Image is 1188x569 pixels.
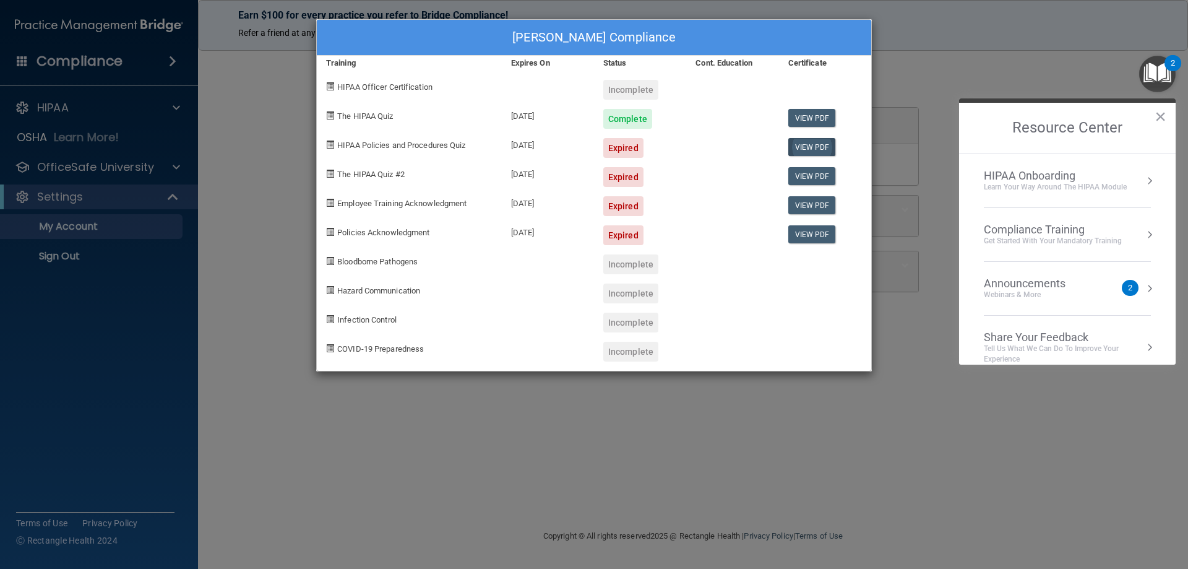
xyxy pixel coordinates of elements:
[603,225,643,245] div: Expired
[502,56,594,71] div: Expires On
[984,290,1090,300] div: Webinars & More
[337,111,393,121] span: The HIPAA Quiz
[317,20,871,56] div: [PERSON_NAME] Compliance
[603,196,643,216] div: Expired
[337,315,397,324] span: Infection Control
[603,80,658,100] div: Incomplete
[984,223,1122,237] div: Compliance Training
[1171,63,1175,79] div: 2
[337,141,465,150] span: HIPAA Policies and Procedures Quiz
[502,100,594,129] div: [DATE]
[502,129,594,158] div: [DATE]
[502,158,594,187] div: [DATE]
[1139,56,1176,92] button: Open Resource Center, 2 new notifications
[603,342,658,362] div: Incomplete
[594,56,686,71] div: Status
[984,236,1122,246] div: Get Started with your mandatory training
[788,196,836,214] a: View PDF
[984,277,1090,290] div: Announcements
[603,254,658,274] div: Incomplete
[1155,106,1166,126] button: Close
[337,257,418,266] span: Bloodborne Pathogens
[337,286,420,295] span: Hazard Communication
[337,228,429,237] span: Policies Acknowledgment
[788,138,836,156] a: View PDF
[603,313,658,332] div: Incomplete
[984,182,1127,193] div: Learn Your Way around the HIPAA module
[788,167,836,185] a: View PDF
[603,109,652,129] div: Complete
[984,169,1127,183] div: HIPAA Onboarding
[502,216,594,245] div: [DATE]
[984,344,1151,365] div: Tell Us What We Can Do to Improve Your Experience
[959,98,1176,365] div: Resource Center
[603,284,658,303] div: Incomplete
[337,199,467,208] span: Employee Training Acknowledgment
[788,109,836,127] a: View PDF
[337,170,405,179] span: The HIPAA Quiz #2
[337,344,424,354] span: COVID-19 Preparedness
[959,103,1176,154] h2: Resource Center
[788,225,836,243] a: View PDF
[686,56,778,71] div: Cont. Education
[317,56,502,71] div: Training
[337,82,433,92] span: HIPAA Officer Certification
[603,167,643,187] div: Expired
[779,56,871,71] div: Certificate
[984,331,1151,344] div: Share Your Feedback
[603,138,643,158] div: Expired
[502,187,594,216] div: [DATE]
